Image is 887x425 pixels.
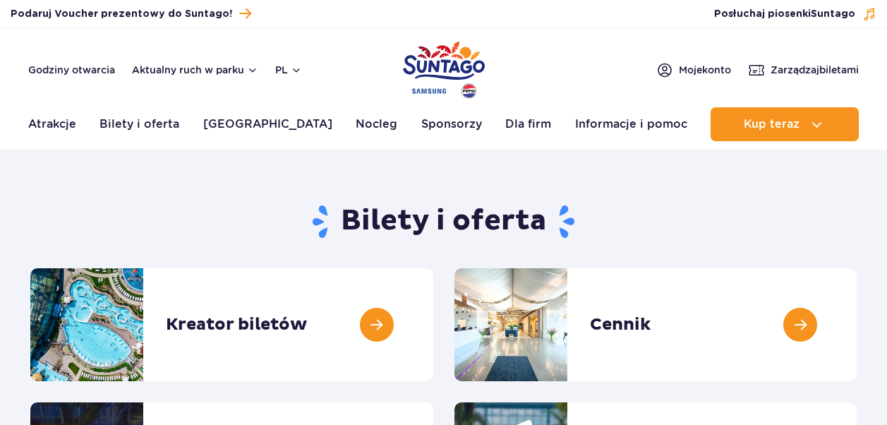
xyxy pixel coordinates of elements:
[28,107,76,141] a: Atrakcje
[744,118,799,131] span: Kup teraz
[714,7,855,21] span: Posłuchaj piosenki
[679,63,731,77] span: Moje konto
[575,107,687,141] a: Informacje i pomoc
[356,107,397,141] a: Nocleg
[505,107,551,141] a: Dla firm
[11,4,251,23] a: Podaruj Voucher prezentowy do Suntago!
[132,64,258,76] button: Aktualny ruch w parku
[811,9,855,19] span: Suntago
[28,63,115,77] a: Godziny otwarcia
[656,61,731,78] a: Mojekonto
[203,107,332,141] a: [GEOGRAPHIC_DATA]
[748,61,859,78] a: Zarządzajbiletami
[275,63,302,77] button: pl
[421,107,482,141] a: Sponsorzy
[99,107,179,141] a: Bilety i oferta
[11,7,232,21] span: Podaruj Voucher prezentowy do Suntago!
[403,35,485,100] a: Park of Poland
[30,203,857,240] h1: Bilety i oferta
[711,107,859,141] button: Kup teraz
[771,63,859,77] span: Zarządzaj biletami
[714,7,876,21] button: Posłuchaj piosenkiSuntago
